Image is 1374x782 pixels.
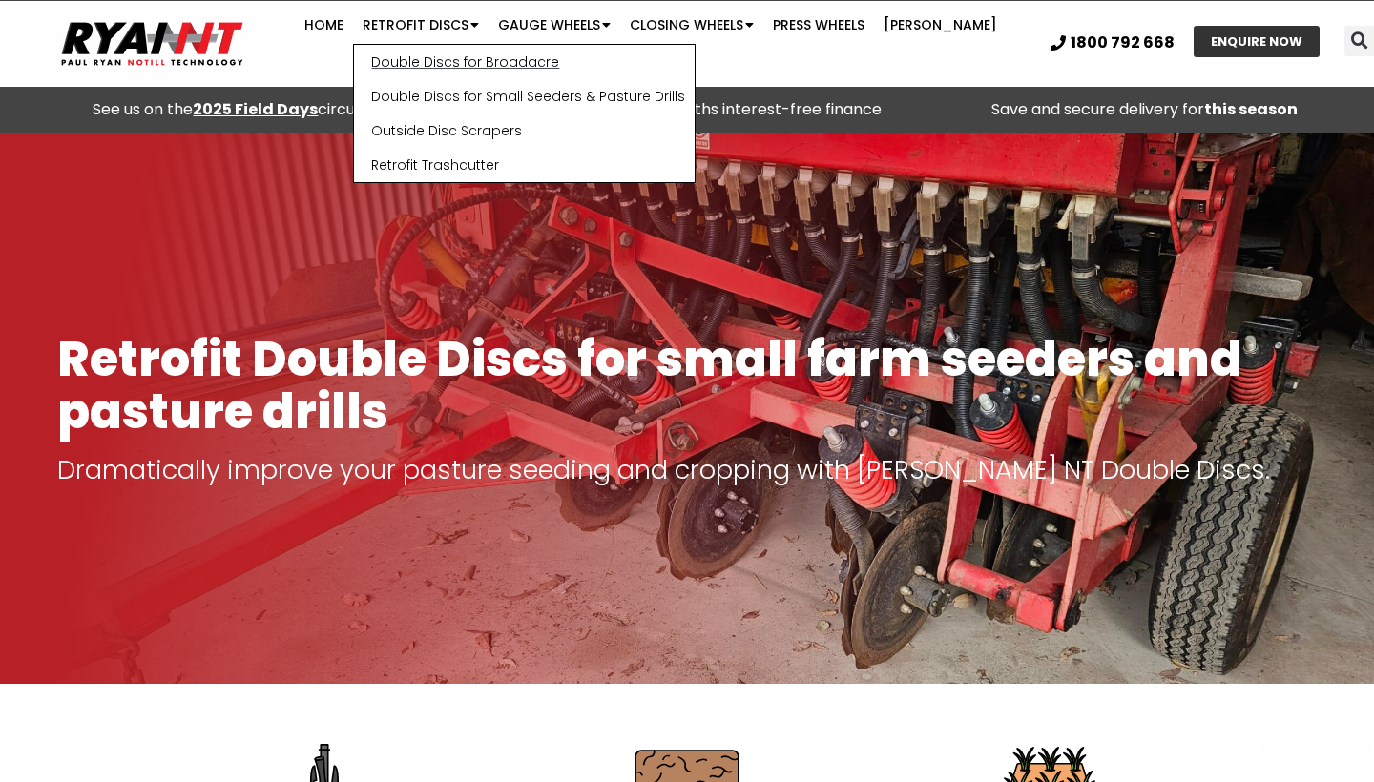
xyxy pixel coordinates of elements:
[620,6,763,44] a: Closing Wheels
[1211,35,1302,48] span: ENQUIRE NOW
[57,14,248,73] img: Ryan NT logo
[193,98,318,120] a: 2025 Field Days
[1051,35,1175,51] a: 1800 792 668
[1204,98,1298,120] strong: this season
[57,457,1317,484] p: Dramatically improve your pasture seeding and cropping with [PERSON_NAME] NT Double Discs.
[874,6,1007,44] a: [PERSON_NAME]
[1194,26,1320,57] a: ENQUIRE NOW
[266,6,1036,82] nav: Menu
[353,6,489,44] a: Retrofit Discs
[353,44,696,183] ul: Retrofit Discs
[489,6,620,44] a: Gauge Wheels
[354,45,695,79] a: Double Discs for Broadacre
[354,113,695,148] a: Outside Disc Scrapers
[57,333,1317,438] h1: Retrofit Double Discs for small farm seeders and pasture drills
[354,79,695,113] a: Double Discs for Small Seeders & Pasture Drills
[1071,35,1175,51] span: 1800 792 668
[295,6,353,44] a: Home
[354,148,695,182] a: Retrofit Trashcutter
[763,6,874,44] a: Press Wheels
[10,96,448,123] div: See us on the circuit
[926,96,1364,123] p: Save and secure delivery for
